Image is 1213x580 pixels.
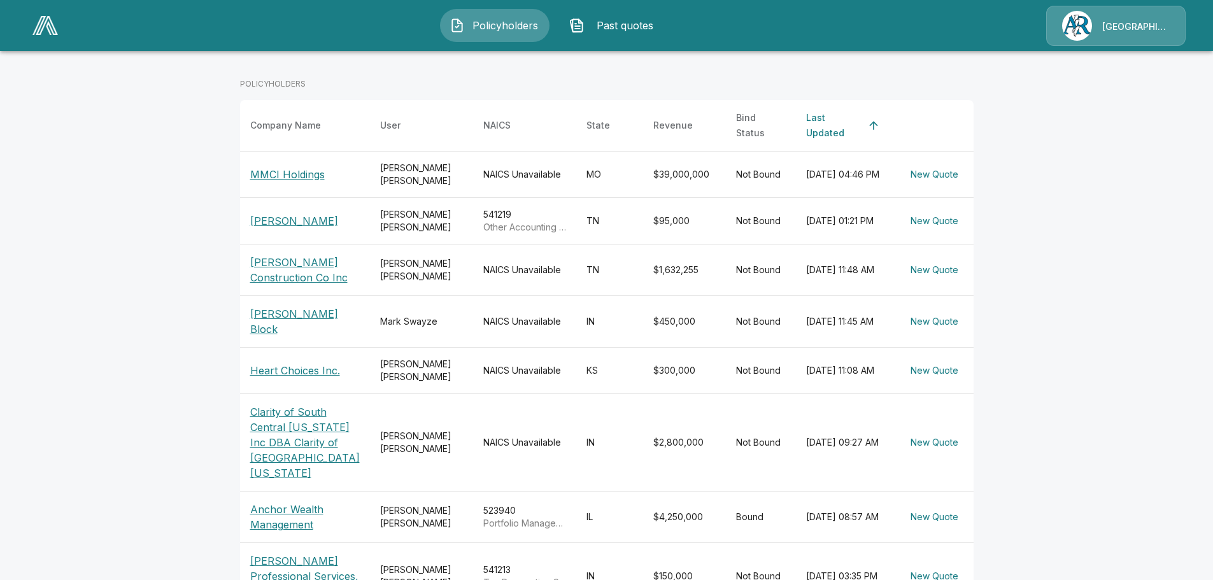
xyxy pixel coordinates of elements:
[796,295,895,347] td: [DATE] 11:45 AM
[483,221,566,234] p: Other Accounting Services
[440,9,550,42] button: Policyholders IconPolicyholders
[643,197,726,244] td: $95,000
[576,393,643,491] td: IN
[569,18,585,33] img: Past quotes Icon
[796,491,895,542] td: [DATE] 08:57 AM
[32,16,58,35] img: AA Logo
[560,9,669,42] button: Past quotes IconPast quotes
[380,118,401,133] div: User
[576,295,643,347] td: IN
[726,491,796,542] td: Bound
[905,506,963,529] button: New Quote
[726,100,796,152] th: Bind Status
[250,213,360,229] p: [PERSON_NAME]
[473,151,576,197] td: NAICS Unavailable
[796,347,895,393] td: [DATE] 11:08 AM
[483,517,566,530] p: Portfolio Management and Investment Advice
[473,393,576,491] td: NAICS Unavailable
[380,257,463,283] div: [PERSON_NAME] [PERSON_NAME]
[483,208,566,234] div: 541219
[576,244,643,295] td: TN
[905,359,963,383] button: New Quote
[470,18,540,33] span: Policyholders
[250,306,360,337] p: [PERSON_NAME] Block
[643,295,726,347] td: $450,000
[905,163,963,187] button: New Quote
[643,347,726,393] td: $300,000
[250,167,360,182] p: MMCI Holdings
[653,118,693,133] div: Revenue
[796,197,895,244] td: [DATE] 01:21 PM
[643,151,726,197] td: $39,000,000
[796,151,895,197] td: [DATE] 04:46 PM
[590,18,660,33] span: Past quotes
[905,258,963,282] button: New Quote
[576,151,643,197] td: MO
[905,209,963,233] button: New Quote
[726,197,796,244] td: Not Bound
[796,393,895,491] td: [DATE] 09:27 AM
[726,295,796,347] td: Not Bound
[726,151,796,197] td: Not Bound
[726,244,796,295] td: Not Bound
[796,244,895,295] td: [DATE] 11:48 AM
[806,110,862,141] div: Last Updated
[250,502,360,532] p: Anchor Wealth Management
[380,358,463,383] div: [PERSON_NAME] [PERSON_NAME]
[726,347,796,393] td: Not Bound
[586,118,610,133] div: State
[643,491,726,542] td: $4,250,000
[576,491,643,542] td: IL
[905,310,963,334] button: New Quote
[380,208,463,234] div: [PERSON_NAME] [PERSON_NAME]
[473,295,576,347] td: NAICS Unavailable
[576,197,643,244] td: TN
[250,118,321,133] div: Company Name
[643,244,726,295] td: $1,632,255
[576,347,643,393] td: KS
[250,363,360,378] p: Heart Choices Inc.
[380,315,463,328] div: Mark Swayze
[250,255,360,285] p: [PERSON_NAME] Construction Co Inc
[473,244,576,295] td: NAICS Unavailable
[450,18,465,33] img: Policyholders Icon
[473,347,576,393] td: NAICS Unavailable
[483,504,566,530] div: 523940
[483,118,511,133] div: NAICS
[643,393,726,491] td: $2,800,000
[380,162,463,187] div: [PERSON_NAME] [PERSON_NAME]
[250,404,360,481] p: Clarity of South Central [US_STATE] Inc DBA Clarity of [GEOGRAPHIC_DATA][US_STATE]
[726,393,796,491] td: Not Bound
[380,430,463,455] div: [PERSON_NAME] [PERSON_NAME]
[240,78,974,90] p: POLICYHOLDERS
[380,504,463,530] div: [PERSON_NAME] [PERSON_NAME]
[905,431,963,455] button: New Quote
